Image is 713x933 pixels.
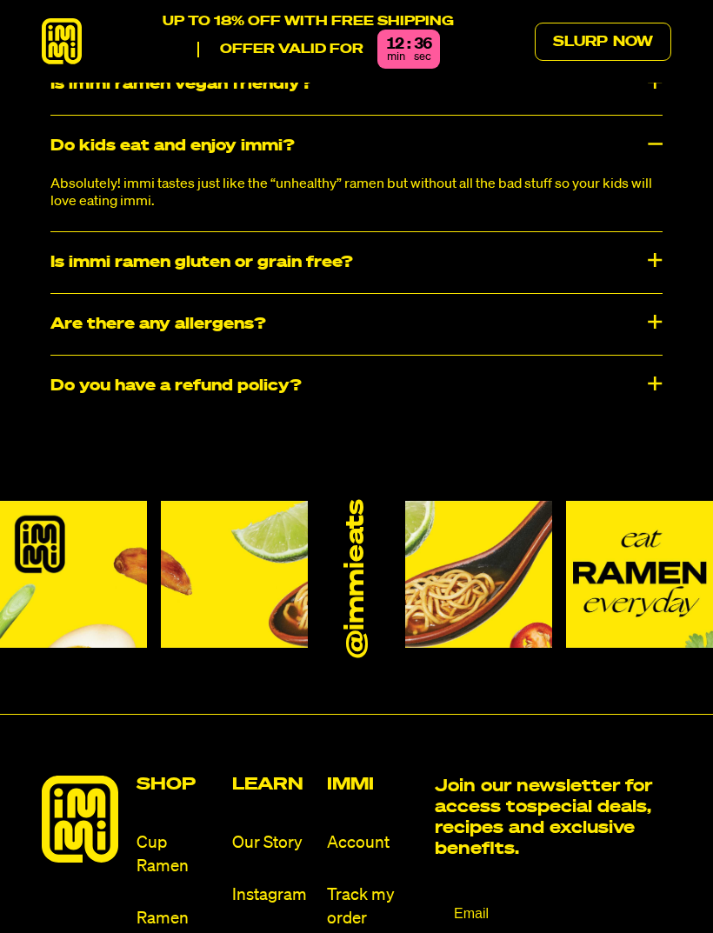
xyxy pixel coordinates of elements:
[137,776,217,793] h2: Shop
[387,51,405,63] span: min
[232,776,313,793] h2: Learn
[137,831,217,878] a: Cup Ramen
[405,501,552,648] img: Instagram
[9,852,188,924] iframe: Marketing Popup
[50,356,663,417] div: Do you have a refund policy?
[50,294,663,355] div: ​​Are there any allergens?
[535,23,671,61] a: Slurp Now
[407,37,410,53] div: :
[50,116,663,177] div: Do kids eat and enjoy immi?
[50,177,663,210] p: Absolutely! immi tastes just like the “unhealthy” ramen but without all the bad stuff so your kid...
[327,883,421,930] a: Track my order
[197,42,363,57] p: Offer valid for
[386,37,403,53] div: 12
[42,776,118,863] img: immieats
[414,37,431,53] div: 36
[566,501,713,648] img: Instagram
[327,776,421,793] h2: Immi
[50,54,663,115] div: Is immi ramen vegan friendly?
[327,831,421,855] a: Account
[163,14,454,30] p: UP TO 18% OFF WITH FREE SHIPPING
[414,51,431,63] span: sec
[161,501,308,648] img: Instagram
[232,883,313,907] a: Instagram
[342,499,372,657] a: @immieats
[50,232,663,293] div: Is immi ramen gluten or grain free?
[232,831,313,855] a: Our Story
[435,776,671,859] h2: Join our newsletter for access to special deals, recipes and exclusive benefits.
